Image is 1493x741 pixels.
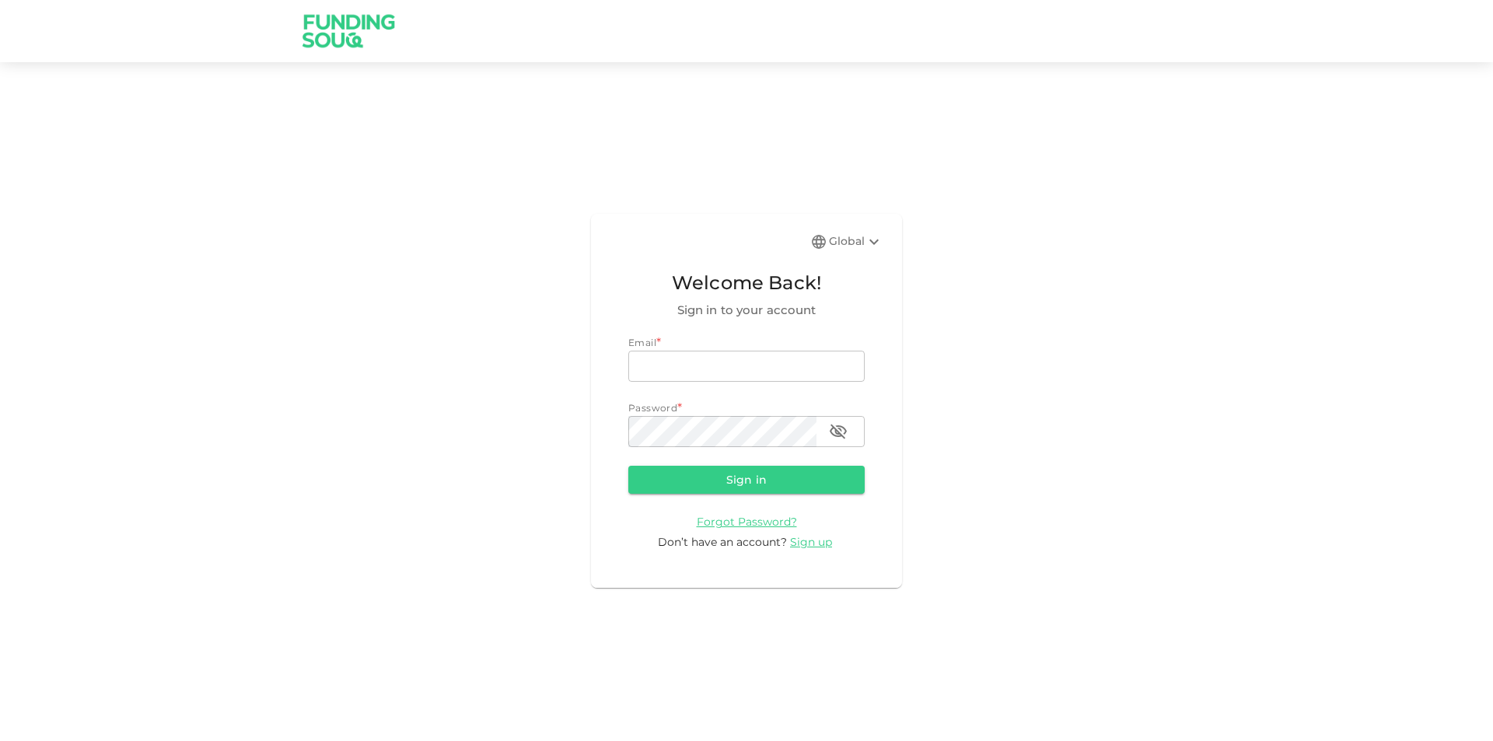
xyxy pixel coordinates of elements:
[628,301,865,320] span: Sign in to your account
[628,416,816,447] input: password
[628,466,865,494] button: Sign in
[628,337,656,348] span: Email
[658,535,787,549] span: Don’t have an account?
[790,535,832,549] span: Sign up
[697,515,797,529] span: Forgot Password?
[628,351,865,382] input: email
[829,232,883,251] div: Global
[697,514,797,529] a: Forgot Password?
[628,268,865,298] span: Welcome Back!
[628,402,677,414] span: Password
